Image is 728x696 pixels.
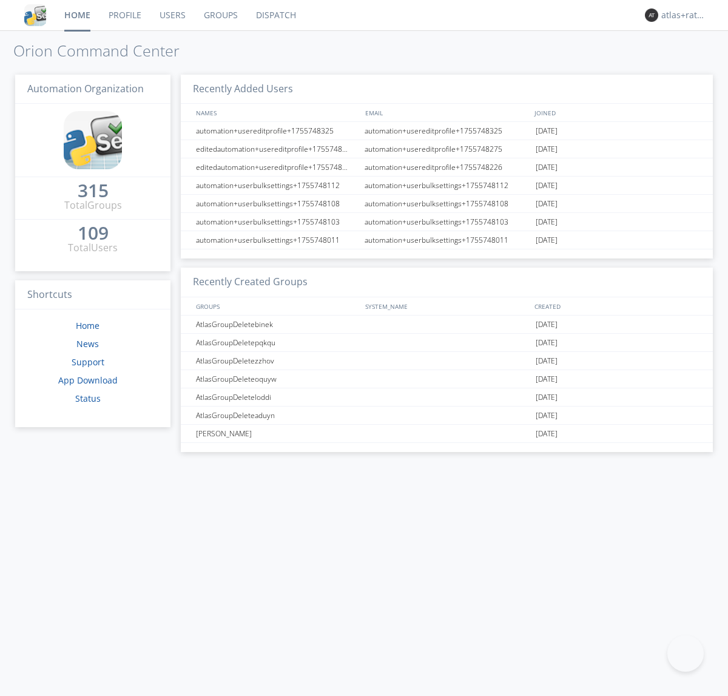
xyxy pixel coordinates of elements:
[181,75,713,104] h3: Recently Added Users
[193,334,361,351] div: AtlasGroupDeletepqkqu
[362,104,531,121] div: EMAIL
[24,4,46,26] img: cddb5a64eb264b2086981ab96f4c1ba7
[362,213,533,231] div: automation+userbulksettings+1755748103
[64,198,122,212] div: Total Groups
[536,316,558,334] span: [DATE]
[362,140,533,158] div: automation+usereditprofile+1755748275
[193,370,361,388] div: AtlasGroupDeleteoquyw
[193,158,361,176] div: editedautomation+usereditprofile+1755748226
[181,268,713,297] h3: Recently Created Groups
[181,195,713,213] a: automation+userbulksettings+1755748108automation+userbulksettings+1755748108[DATE]
[76,338,99,350] a: News
[78,227,109,239] div: 109
[181,316,713,334] a: AtlasGroupDeletebinek[DATE]
[181,140,713,158] a: editedautomation+usereditprofile+1755748275automation+usereditprofile+1755748275[DATE]
[78,184,109,198] a: 315
[362,297,531,315] div: SYSTEM_NAME
[536,231,558,249] span: [DATE]
[667,635,704,672] iframe: Toggle Customer Support
[27,82,144,95] span: Automation Organization
[193,352,361,370] div: AtlasGroupDeletezzhov
[76,320,99,331] a: Home
[645,8,658,22] img: 373638.png
[181,158,713,177] a: editedautomation+usereditprofile+1755748226automation+usereditprofile+1755748226[DATE]
[536,388,558,407] span: [DATE]
[536,407,558,425] span: [DATE]
[193,213,361,231] div: automation+userbulksettings+1755748103
[193,140,361,158] div: editedautomation+usereditprofile+1755748275
[193,425,361,442] div: [PERSON_NAME]
[64,111,122,169] img: cddb5a64eb264b2086981ab96f4c1ba7
[362,177,533,194] div: automation+userbulksettings+1755748112
[181,425,713,443] a: [PERSON_NAME][DATE]
[181,213,713,231] a: automation+userbulksettings+1755748103automation+userbulksettings+1755748103[DATE]
[536,334,558,352] span: [DATE]
[181,352,713,370] a: AtlasGroupDeletezzhov[DATE]
[536,213,558,231] span: [DATE]
[193,388,361,406] div: AtlasGroupDeleteloddi
[15,280,170,310] h3: Shortcuts
[362,231,533,249] div: automation+userbulksettings+1755748011
[362,195,533,212] div: automation+userbulksettings+1755748108
[78,227,109,241] a: 109
[536,140,558,158] span: [DATE]
[531,104,701,121] div: JOINED
[181,388,713,407] a: AtlasGroupDeleteloddi[DATE]
[362,122,533,140] div: automation+usereditprofile+1755748325
[181,177,713,195] a: automation+userbulksettings+1755748112automation+userbulksettings+1755748112[DATE]
[193,316,361,333] div: AtlasGroupDeletebinek
[72,356,104,368] a: Support
[193,122,361,140] div: automation+usereditprofile+1755748325
[193,231,361,249] div: automation+userbulksettings+1755748011
[536,177,558,195] span: [DATE]
[536,352,558,370] span: [DATE]
[193,297,359,315] div: GROUPS
[536,122,558,140] span: [DATE]
[181,370,713,388] a: AtlasGroupDeleteoquyw[DATE]
[536,195,558,213] span: [DATE]
[531,297,701,315] div: CREATED
[193,195,361,212] div: automation+userbulksettings+1755748108
[362,158,533,176] div: automation+usereditprofile+1755748226
[536,425,558,443] span: [DATE]
[75,393,101,404] a: Status
[181,334,713,352] a: AtlasGroupDeletepqkqu[DATE]
[181,231,713,249] a: automation+userbulksettings+1755748011automation+userbulksettings+1755748011[DATE]
[193,407,361,424] div: AtlasGroupDeleteaduyn
[58,374,118,386] a: App Download
[193,104,359,121] div: NAMES
[193,177,361,194] div: automation+userbulksettings+1755748112
[181,407,713,425] a: AtlasGroupDeleteaduyn[DATE]
[68,241,118,255] div: Total Users
[536,370,558,388] span: [DATE]
[181,122,713,140] a: automation+usereditprofile+1755748325automation+usereditprofile+1755748325[DATE]
[78,184,109,197] div: 315
[661,9,707,21] div: atlas+ratelimit
[536,158,558,177] span: [DATE]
